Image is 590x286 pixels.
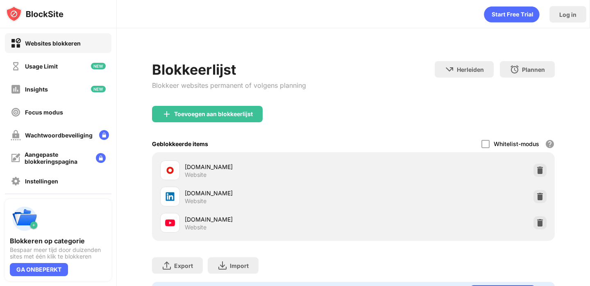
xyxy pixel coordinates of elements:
div: Toevoegen aan blokkeerlijst [174,111,253,117]
div: Geblokkeerde items [152,140,208,147]
img: push-categories.svg [10,204,39,233]
div: animation [484,6,540,23]
img: new-icon.svg [91,86,106,92]
div: Bespaar meer tijd door duizenden sites met één klik te blokkeren [10,247,107,260]
img: favicons [165,218,175,228]
div: Plannen [522,66,545,73]
div: Blokkeerlijst [152,61,306,78]
img: favicons [165,192,175,201]
div: Website [185,171,206,178]
div: [DOMAIN_NAME] [185,162,353,171]
img: password-protection-off.svg [11,130,21,140]
img: time-usage-off.svg [11,61,21,71]
div: [DOMAIN_NAME] [185,215,353,224]
div: Usage Limit [25,63,58,70]
div: GA ONBEPERKT [10,263,68,276]
div: Aangepaste blokkeringspagina [25,151,89,165]
div: Herleiden [457,66,484,73]
img: insights-off.svg [11,84,21,94]
div: Instellingen [25,178,58,185]
img: customize-block-page-off.svg [11,153,20,163]
img: lock-menu.svg [99,130,109,140]
div: Log in [559,11,576,18]
img: new-icon.svg [91,63,106,69]
div: Wachtwoordbeveiliging [25,132,93,139]
img: logo-blocksite.svg [6,6,64,22]
div: Blokkeer websites permanent of volgens planning [152,81,306,89]
div: Focus modus [25,109,63,116]
div: Import [230,262,249,269]
div: Insights [25,86,48,93]
img: focus-off.svg [11,107,21,117]
div: Export [174,262,193,269]
img: lock-menu.svg [96,153,106,163]
img: favicons [165,165,175,175]
img: block-on.svg [11,38,21,48]
div: Whitelist-modus [494,140,539,147]
div: Website [185,197,206,205]
div: Websites blokkeren [25,40,81,47]
div: Blokkeren op categorie [10,237,107,245]
div: [DOMAIN_NAME] [185,189,353,197]
div: Website [185,224,206,231]
img: settings-off.svg [11,176,21,186]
